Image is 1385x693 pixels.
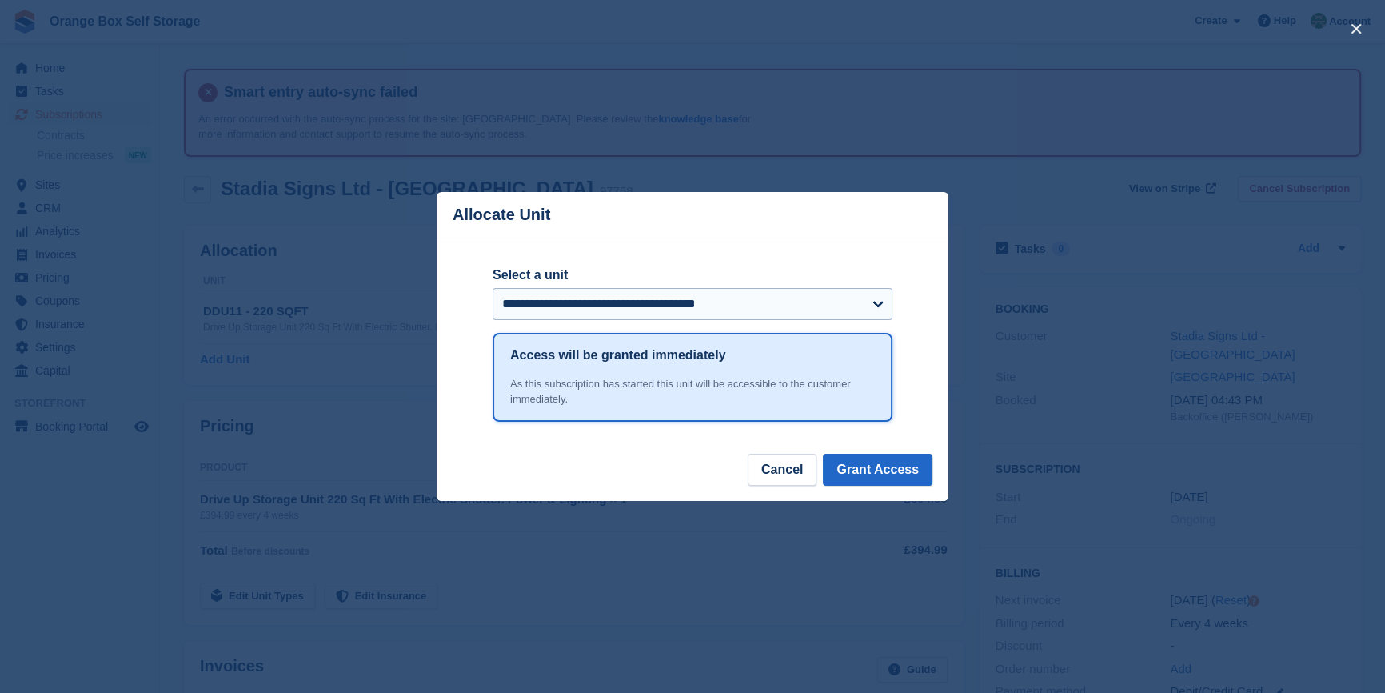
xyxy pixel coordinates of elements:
button: Grant Access [823,454,932,486]
div: As this subscription has started this unit will be accessible to the customer immediately. [510,376,875,407]
h1: Access will be granted immediately [510,346,725,365]
label: Select a unit [493,266,892,285]
button: close [1343,16,1369,42]
p: Allocate Unit [453,206,550,224]
button: Cancel [748,454,816,486]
